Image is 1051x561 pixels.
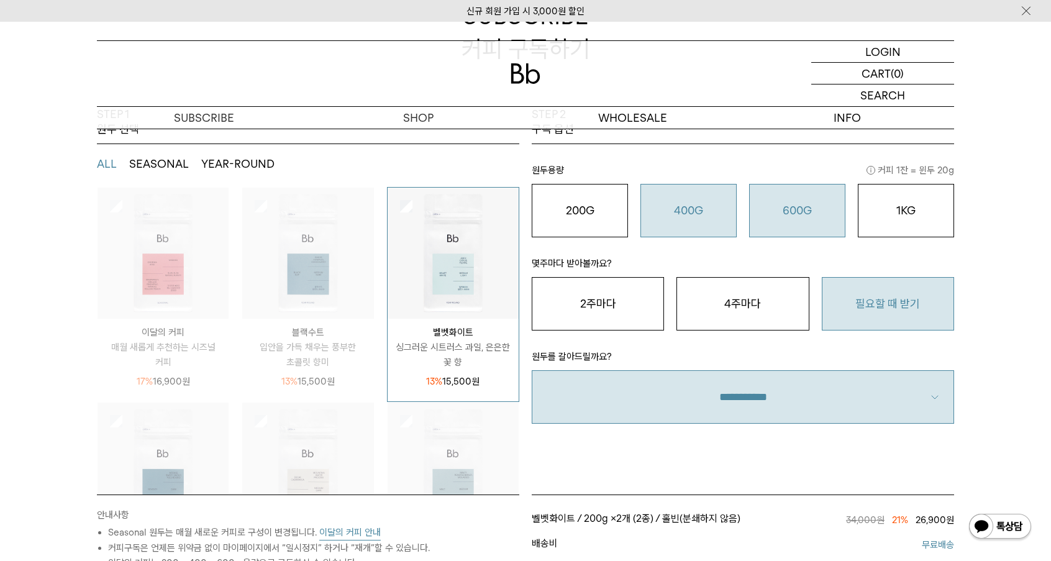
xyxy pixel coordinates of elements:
[640,184,737,237] button: 400G
[201,157,275,171] button: YEAR-ROUND
[858,184,954,237] button: 1KG
[426,376,442,387] span: 13%
[892,514,908,526] span: 21%
[860,84,905,106] p: SEARCH
[98,325,229,340] p: 이달의 커피
[182,376,190,387] span: 원
[137,374,190,389] p: 16,900
[616,513,653,524] span: 2개 (2종)
[242,340,373,370] p: 입안을 가득 채우는 풍부한 초콜릿 향미
[98,188,229,319] img: 상품이미지
[388,188,519,319] img: 상품이미지
[108,525,519,540] li: Seasonal 원두는 매월 새로운 커피로 구성이 변경됩니다.
[662,513,740,524] span: 홀빈(분쇄하지 않음)
[97,157,117,171] button: ALL
[611,513,653,524] span: ×
[811,41,954,63] a: LOGIN
[676,277,809,331] button: 4주마다
[242,325,373,340] p: 블랙수트
[584,513,608,524] span: 200g
[388,325,519,340] p: 벨벳화이트
[532,256,954,277] p: 몇주마다 받아볼까요?
[242,188,373,319] img: 상품이미지
[97,508,519,525] p: 안내사항
[740,107,954,129] p: INFO
[968,513,1032,542] img: 카카오톡 채널 1:1 채팅 버튼
[532,163,954,184] p: 원두용량
[532,349,954,370] p: 원두를 갈아드릴까요?
[532,277,664,331] button: 2주마다
[896,204,916,217] o: 1KG
[129,157,189,171] button: SEASONAL
[511,63,540,84] img: 로고
[891,63,904,84] p: (0)
[98,340,229,370] p: 매월 새롭게 추천하는 시즈널 커피
[811,63,954,84] a: CART (0)
[862,63,891,84] p: CART
[242,403,373,534] img: 상품이미지
[98,403,229,534] img: 상품이미지
[532,513,575,524] span: 벨벳화이트
[865,41,901,62] p: LOGIN
[577,513,581,524] span: /
[749,184,845,237] button: 600G
[822,277,954,331] button: 필요할 때 받기
[388,340,519,370] p: 싱그러운 시트러스 과일, 은은한 꽃 향
[867,163,954,178] span: 커피 1잔 = 윈두 20g
[426,374,480,389] p: 15,500
[97,107,311,129] a: SUBSCRIBE
[471,376,480,387] span: 원
[532,537,743,552] span: 배송비
[674,204,703,217] o: 400G
[108,540,519,555] li: 커피구독은 언제든 위약금 없이 마이페이지에서 “일시정지” 하거나 “재개”할 수 있습니다.
[327,376,335,387] span: 원
[311,107,525,129] a: SHOP
[743,537,954,552] span: 무료배송
[783,204,812,217] o: 600G
[281,374,335,389] p: 15,500
[388,403,519,534] img: 상품이미지
[846,514,885,526] span: 34,000원
[319,525,381,540] button: 이달의 커피 안내
[532,184,628,237] button: 200G
[137,376,153,387] span: 17%
[655,513,660,524] span: /
[525,107,740,129] p: WHOLESALE
[466,6,585,17] a: 신규 회원 가입 시 3,000원 할인
[916,514,954,526] span: 26,900원
[566,204,594,217] o: 200G
[281,376,298,387] span: 13%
